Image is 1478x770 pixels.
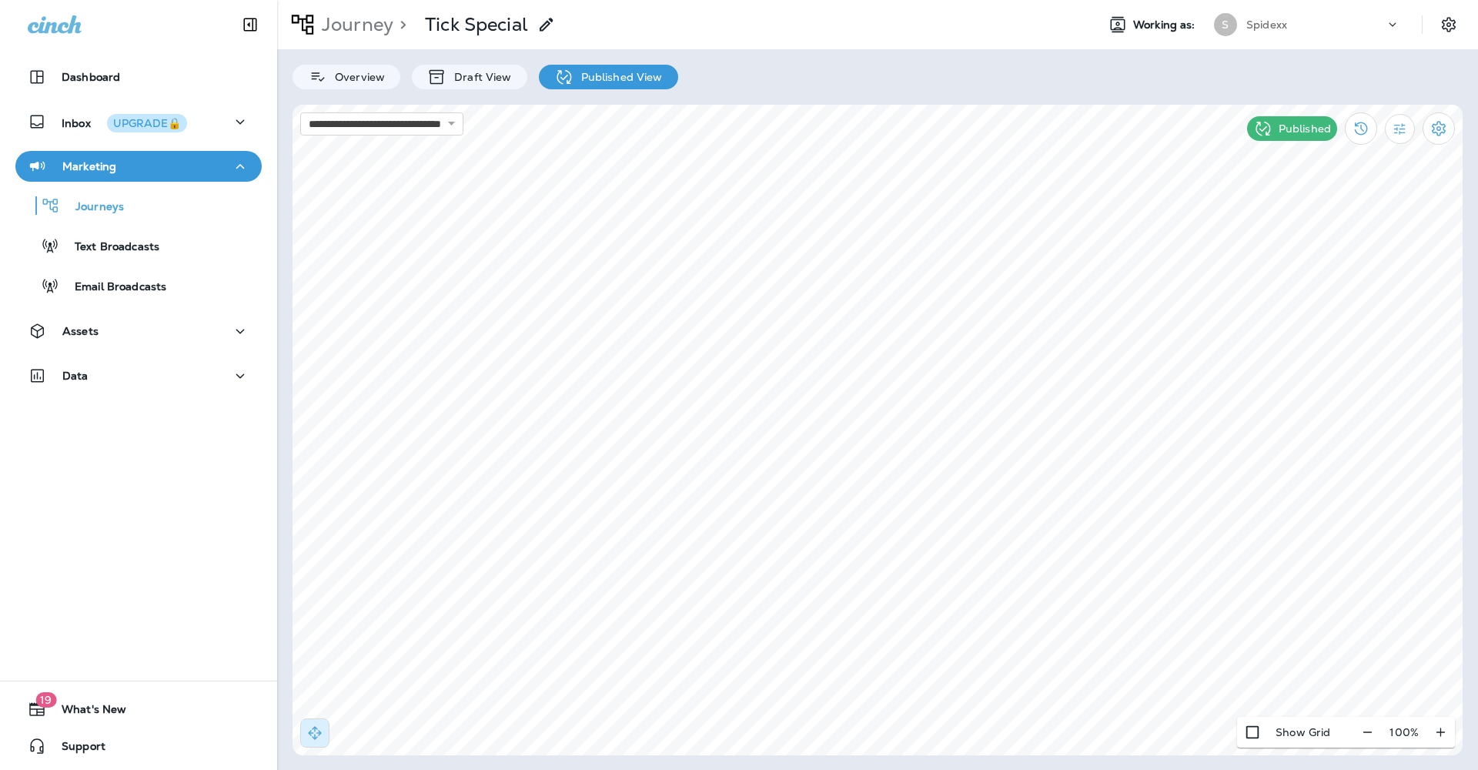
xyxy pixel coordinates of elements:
[15,269,262,302] button: Email Broadcasts
[573,71,663,83] p: Published View
[1423,112,1455,145] button: Settings
[15,106,262,137] button: InboxUPGRADE🔒
[1133,18,1199,32] span: Working as:
[15,731,262,762] button: Support
[35,692,56,708] span: 19
[59,280,166,295] p: Email Broadcasts
[60,200,124,215] p: Journeys
[62,160,116,172] p: Marketing
[1214,13,1237,36] div: S
[425,13,528,36] p: Tick Special
[62,370,89,382] p: Data
[62,114,187,130] p: Inbox
[1279,122,1331,135] p: Published
[327,71,385,83] p: Overview
[107,114,187,132] button: UPGRADE🔒
[1389,726,1419,738] p: 100 %
[316,13,393,36] p: Journey
[59,240,159,255] p: Text Broadcasts
[15,189,262,222] button: Journeys
[46,703,126,721] span: What's New
[446,71,511,83] p: Draft View
[62,325,99,337] p: Assets
[1385,114,1415,144] button: Filter Statistics
[15,229,262,262] button: Text Broadcasts
[15,151,262,182] button: Marketing
[15,62,262,92] button: Dashboard
[1276,726,1330,738] p: Show Grid
[62,71,120,83] p: Dashboard
[15,694,262,725] button: 19What's New
[15,316,262,346] button: Assets
[1246,18,1287,31] p: Spidexx
[46,740,105,758] span: Support
[393,13,406,36] p: >
[15,360,262,391] button: Data
[113,118,181,129] div: UPGRADE🔒
[1345,112,1377,145] button: View Changelog
[1435,11,1463,38] button: Settings
[229,9,272,40] button: Collapse Sidebar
